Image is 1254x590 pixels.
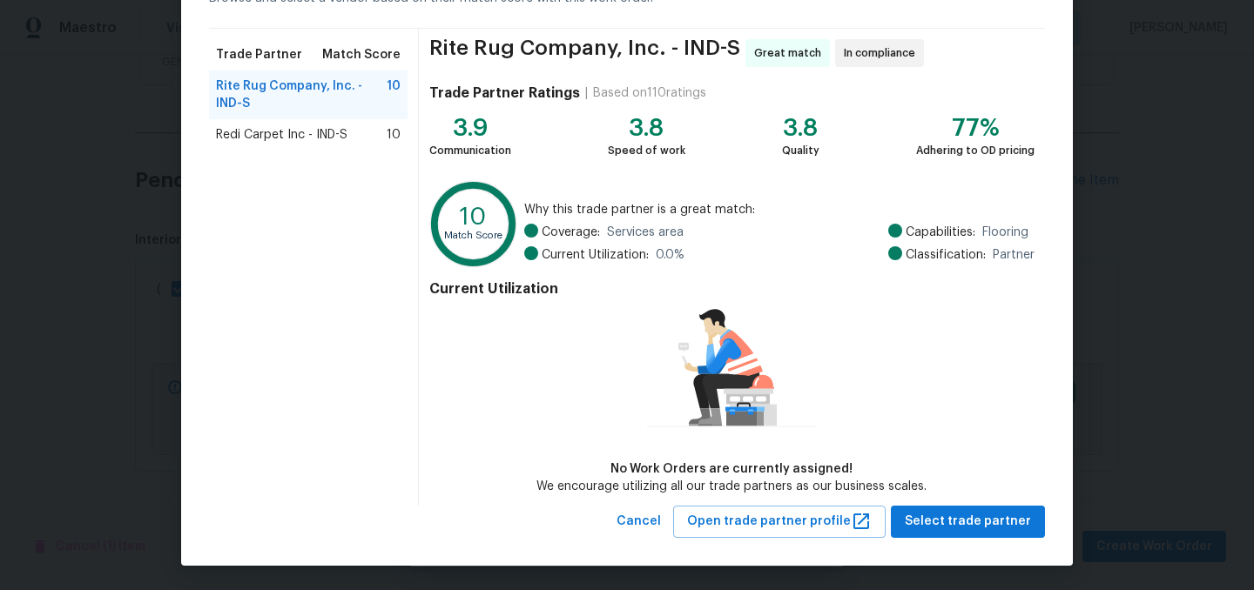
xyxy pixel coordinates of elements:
div: Quality [782,142,819,159]
div: Adhering to OD pricing [916,142,1035,159]
button: Cancel [610,506,668,538]
span: 0.0 % [656,246,684,264]
span: Flooring [982,224,1028,241]
span: Trade Partner [216,46,302,64]
button: Select trade partner [891,506,1045,538]
h4: Current Utilization [429,280,1035,298]
span: Capabilities: [906,224,975,241]
div: 3.9 [429,119,511,137]
span: Open trade partner profile [687,511,872,533]
div: Speed of work [608,142,685,159]
span: Classification: [906,246,986,264]
span: Partner [993,246,1035,264]
div: No Work Orders are currently assigned! [536,460,927,478]
span: Select trade partner [905,511,1031,533]
button: Open trade partner profile [673,506,886,538]
div: We encourage utilizing all our trade partners as our business scales. [536,478,927,495]
span: Rite Rug Company, Inc. - IND-S [216,77,387,112]
div: Based on 110 ratings [593,84,706,102]
span: Cancel [617,511,661,533]
span: 10 [387,77,401,112]
div: 77% [916,119,1035,137]
h4: Trade Partner Ratings [429,84,580,102]
div: 3.8 [608,119,685,137]
span: Services area [607,224,684,241]
span: Coverage: [542,224,600,241]
span: 10 [387,126,401,144]
text: 10 [460,204,487,229]
span: Rite Rug Company, Inc. - IND-S [429,39,740,67]
span: Great match [754,44,828,62]
div: Communication [429,142,511,159]
span: Redi Carpet Inc - IND-S [216,126,347,144]
span: Match Score [322,46,401,64]
text: Match Score [444,231,502,240]
div: | [580,84,593,102]
span: In compliance [844,44,922,62]
div: 3.8 [782,119,819,137]
span: Current Utilization: [542,246,649,264]
span: Why this trade partner is a great match: [524,201,1035,218]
